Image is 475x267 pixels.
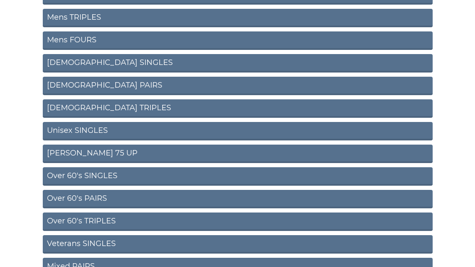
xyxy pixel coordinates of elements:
a: [DEMOGRAPHIC_DATA] TRIPLES [43,99,433,118]
a: [DEMOGRAPHIC_DATA] SINGLES [43,54,433,73]
a: [PERSON_NAME] 75 UP [43,145,433,163]
a: Mens TRIPLES [43,9,433,27]
a: Over 60's SINGLES [43,167,433,186]
a: Over 60's PAIRS [43,190,433,208]
a: Unisex SINGLES [43,122,433,140]
a: Veterans SINGLES [43,235,433,254]
a: Over 60's TRIPLES [43,213,433,231]
a: [DEMOGRAPHIC_DATA] PAIRS [43,77,433,95]
a: Mens FOURS [43,31,433,50]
